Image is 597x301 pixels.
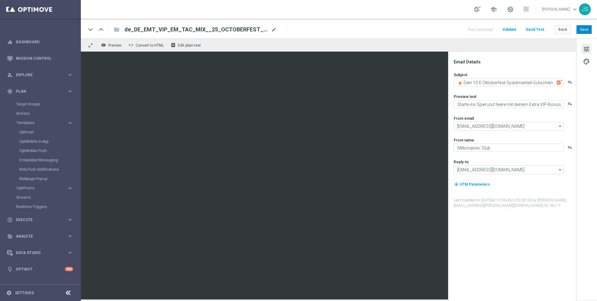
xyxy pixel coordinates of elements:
[127,41,167,49] button: code Convert to HTML
[67,233,73,239] i: keyboard_arrow_right
[7,56,73,61] button: Mission Control
[454,122,564,131] input: Select
[16,120,73,125] button: Templates keyboard_arrow_right
[567,80,572,85] button: playlist_add
[16,193,80,202] div: Streams
[16,234,67,238] span: Analyze
[67,72,73,78] i: keyboard_arrow_right
[579,3,591,15] div: JS
[541,5,579,14] a: [PERSON_NAME]keyboard_arrow_down
[19,155,80,165] div: Embedded Messaging
[65,267,73,271] div: +10
[502,27,516,32] span: Validate
[19,148,65,153] a: OptiMobile Push
[16,34,73,50] a: Dashboard
[16,204,65,209] a: Realtime Triggers
[16,183,80,193] div: OptiPromo
[7,72,67,78] div: Explore
[7,50,73,67] div: Mission Control
[557,122,563,130] i: arrow_drop_down
[19,167,65,172] a: Web Push Notifications
[7,234,67,239] div: Analyze
[19,165,80,174] div: Web Push Notifications
[16,109,80,118] div: Actions
[136,43,164,48] span: Convert to HTML
[171,43,176,48] i: receipt
[169,41,204,49] button: receipt Edit plain text
[7,72,13,78] i: person_search
[19,146,80,155] div: OptiMobile Push
[454,181,491,188] button: my_location UTM Parameters
[67,185,73,191] i: keyboard_arrow_right
[543,203,561,208] span: | ID: 36177
[7,267,73,272] button: lightbulb Optibot +10
[16,195,65,200] a: Streams
[101,43,106,48] i: remove_red_eye
[128,43,133,48] span: code
[557,166,563,174] i: arrow_drop_down
[67,88,73,94] i: keyboard_arrow_right
[581,56,591,66] button: palette
[454,59,576,65] div: Email Details
[19,137,80,146] div: OptiMobile In-App
[7,89,73,94] button: gps_fixed Plan keyboard_arrow_right
[7,217,73,222] button: play_circle_outline Execute keyboard_arrow_right
[178,43,201,48] span: Edit plain text
[16,102,65,107] a: Target Groups
[67,250,73,256] i: keyboard_arrow_right
[16,111,65,116] a: Actions
[525,25,545,34] button: Send Test
[16,50,73,67] a: Mission Control
[19,158,65,163] a: Embedded Messaging
[7,250,73,255] div: Data Studio keyboard_arrow_right
[16,121,61,125] span: Templates
[19,130,65,135] a: Optimail
[16,73,67,77] span: Explore
[572,6,578,13] span: keyboard_arrow_down
[454,165,564,174] input: vip@lottoland.com
[7,217,67,223] div: Execute
[7,39,73,44] button: equalizer Dashboard
[124,26,269,33] span: de_DE_EMT_VIP_EM_TAC_MIX__25_OCTOBERFEST_250925
[7,89,67,94] div: Plan
[454,182,459,187] i: my_location
[576,25,592,34] button: Save
[19,174,80,183] div: Webpage Pop-up
[7,72,73,77] button: person_search Explore keyboard_arrow_right
[454,116,474,121] label: From email
[67,217,73,223] i: keyboard_arrow_right
[16,186,61,190] span: OptiPromo
[7,234,13,239] i: track_changes
[567,101,572,106] button: playlist_add
[7,266,13,272] i: lightbulb
[7,217,13,223] i: play_circle_outline
[567,145,572,150] button: playlist_add
[460,182,490,187] span: UTM Parameters
[583,45,590,53] span: tune
[7,261,73,277] div: Optibot
[19,127,80,137] div: Optimail
[502,25,517,34] button: Validate
[16,186,73,191] button: OptiPromo keyboard_arrow_right
[7,39,13,45] i: equalizer
[454,72,467,77] label: Subject
[557,80,562,85] img: optiGenie.svg
[16,121,67,125] div: Templates
[490,6,497,13] span: school
[16,90,67,93] span: Plan
[454,198,576,208] label: Last modified on [DATE] at 10:36 AM UTC-02:00 by [PERSON_NAME][EMAIL_ADDRESS][PERSON_NAME][DOMAIN...
[15,291,34,295] a: Settings
[7,250,67,256] div: Data Studio
[581,44,591,54] button: tune
[454,94,476,99] label: Preview text
[16,186,67,190] div: OptiPromo
[16,202,80,211] div: Realtime Triggers
[16,118,80,183] div: Templates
